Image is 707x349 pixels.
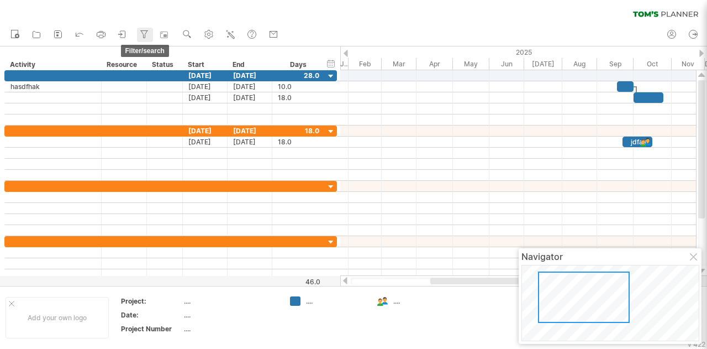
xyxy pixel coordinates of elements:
[121,324,182,334] div: Project Number
[416,58,453,70] div: April 2025
[228,70,272,81] div: [DATE]
[233,59,266,70] div: End
[228,137,272,147] div: [DATE]
[183,92,228,103] div: [DATE]
[489,58,524,70] div: June 2025
[183,126,228,136] div: [DATE]
[183,81,228,92] div: [DATE]
[349,58,382,70] div: February 2025
[521,251,699,262] div: Navigator
[10,59,95,70] div: Activity
[273,278,320,286] div: 46.0
[121,310,182,320] div: Date:
[184,324,277,334] div: ....
[121,45,169,57] span: filter/search
[278,137,319,147] div: 18.0
[688,340,705,348] div: v 422
[562,58,597,70] div: August 2025
[306,296,366,306] div: ....
[672,58,705,70] div: November 2025
[597,58,634,70] div: September 2025
[278,81,319,92] div: 10.0
[183,137,228,147] div: [DATE]
[137,28,153,42] a: filter/search
[188,59,221,70] div: Start
[228,126,272,136] div: [DATE]
[10,81,96,92] div: hasdfhak
[622,137,652,147] div: jdfas
[228,81,272,92] div: [DATE]
[524,58,562,70] div: July 2025
[453,58,489,70] div: May 2025
[184,310,277,320] div: ....
[6,297,109,338] div: Add your own logo
[184,296,277,306] div: ....
[183,70,228,81] div: [DATE]
[121,296,182,306] div: Project:
[272,59,324,70] div: Days
[152,59,176,70] div: Status
[393,296,453,306] div: ....
[228,92,272,103] div: [DATE]
[278,92,319,103] div: 18.0
[634,58,672,70] div: October 2025
[382,58,416,70] div: March 2025
[107,59,140,70] div: Resource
